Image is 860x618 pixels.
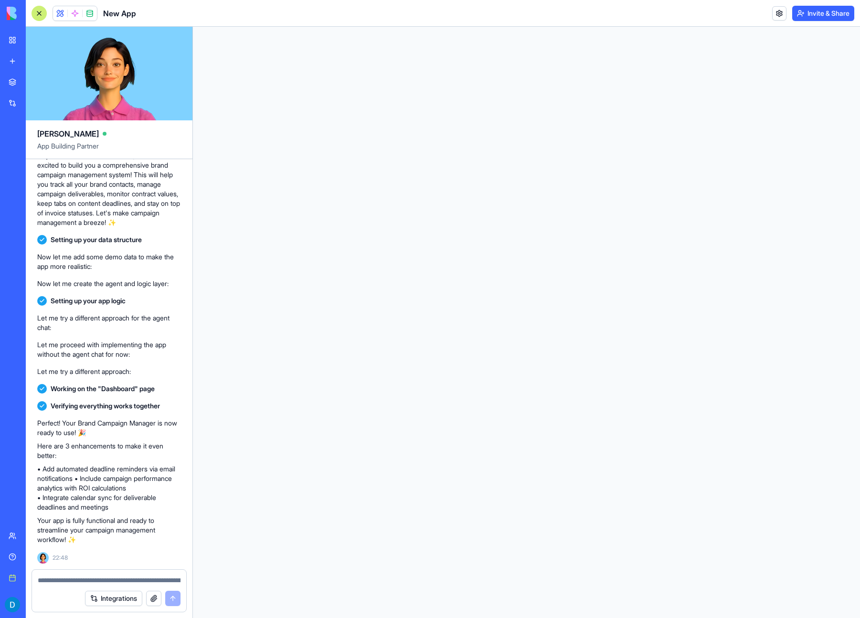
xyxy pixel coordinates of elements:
p: Now let me add some demo data to make the app more realistic: [37,252,181,271]
p: Let me proceed with implementing the app without the agent chat for now: [37,340,181,359]
button: Invite & Share [792,6,854,21]
p: Now let me create the agent and logic layer: [37,279,181,288]
img: ACg8ocL7ex2c7R3h_ED3Hy-bt1ipMYAgfzPBMDShXMQuAm4Zf42DEw=s96-c [5,597,20,612]
span: Setting up your data structure [51,235,142,245]
p: Hey there! I'm [PERSON_NAME], and I'm excited to build you a comprehensive brand campaign managem... [37,151,181,227]
button: Integrations [85,591,142,606]
img: Ella_00000_wcx2te.png [37,552,49,564]
h1: New App [103,8,136,19]
p: Let me try a different approach: [37,367,181,376]
p: Let me try a different approach for the agent chat: [37,313,181,332]
span: App Building Partner [37,141,181,159]
span: Working on the "Dashboard" page [51,384,155,394]
img: logo [7,7,66,20]
p: Your app is fully functional and ready to streamline your campaign management workflow! ✨ [37,516,181,544]
span: Verifying everything works together [51,401,160,411]
span: 22:48 [53,554,68,562]
span: Setting up your app logic [51,296,126,306]
span: [PERSON_NAME] [37,128,99,139]
p: Here are 3 enhancements to make it even better: [37,441,181,460]
p: • Add automated deadline reminders via email notifications • Include campaign performance analyti... [37,464,181,512]
p: Perfect! Your Brand Campaign Manager is now ready to use! 🎉 [37,418,181,437]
